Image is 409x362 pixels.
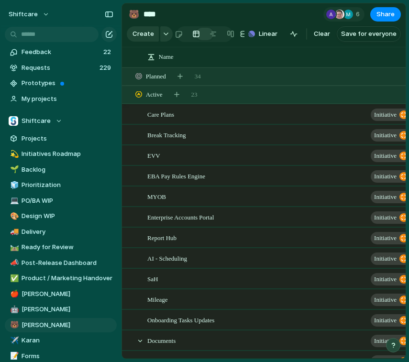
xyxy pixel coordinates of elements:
[22,63,97,73] span: Requests
[22,258,113,268] span: Post-Release Dashboard
[22,47,100,57] span: Feedback
[374,252,397,265] span: initiative
[5,163,117,177] a: 🌱Backlog
[5,147,117,161] a: 💫Initiatives Roadmap
[9,180,18,190] button: 🧊
[370,7,401,22] button: Share
[22,134,113,143] span: Projects
[191,90,198,99] span: 23
[147,109,174,120] span: Care Plans
[9,149,18,159] button: 💫
[337,26,401,42] button: Save for everyone
[9,211,18,221] button: 🎨
[127,26,159,42] button: Create
[10,211,17,222] div: 🎨
[5,225,117,239] a: 🚚Delivery
[10,273,17,284] div: ✅
[9,196,18,206] button: 💻
[147,252,187,263] span: AI - Scheduling
[10,195,17,206] div: 💻
[129,8,139,21] div: 🐻
[5,61,117,75] a: Requests229
[5,333,117,348] a: ✈️Karan
[22,320,113,330] span: [PERSON_NAME]
[99,63,113,73] span: 229
[22,305,113,314] span: [PERSON_NAME]
[147,294,168,305] span: Mileage
[22,242,113,252] span: Ready for Review
[374,314,397,327] span: initiative
[9,336,18,345] button: ✈️
[10,226,17,237] div: 🚚
[5,132,117,146] a: Projects
[126,7,142,22] button: 🐻
[5,240,117,254] a: 🛤️Ready for Review
[374,129,397,142] span: initiative
[10,319,17,330] div: 🐻
[147,211,214,222] span: Enterprise Accounts Portal
[195,72,201,81] span: 34
[374,190,397,204] span: initiative
[5,76,117,90] a: Prototypes
[5,92,117,106] a: My projects
[10,304,17,315] div: 🤖
[147,273,158,284] span: SaH
[5,271,117,285] a: ✅Product / Marketing Handover
[9,305,18,314] button: 🤖
[147,170,205,181] span: EBA Pay Rules Engine
[9,289,18,299] button: 🍎
[314,29,330,39] span: Clear
[10,351,17,362] div: 📝
[10,335,17,346] div: ✈️
[374,170,397,183] span: initiative
[9,10,38,19] span: shiftcare
[146,72,166,81] span: Planned
[376,10,395,19] span: Share
[22,116,51,126] span: Shiftcare
[9,258,18,268] button: 📣
[5,209,117,223] a: 🎨Design WIP
[147,191,166,202] span: MYOB
[10,180,17,191] div: 🧊
[259,29,277,39] span: Linear
[159,52,174,62] span: Name
[9,351,18,361] button: 📝
[374,231,397,245] span: initiative
[10,288,17,299] div: 🍎
[22,289,113,299] span: [PERSON_NAME]
[374,108,397,121] span: initiative
[146,90,163,99] span: Active
[5,256,117,270] a: 📣Post-Release Dashboard
[147,232,177,243] span: Report Hub
[5,178,117,192] a: 🧊Prioritization
[374,149,397,163] span: initiative
[10,164,17,175] div: 🌱
[9,320,18,330] button: 🐻
[5,318,117,332] a: 🐻[PERSON_NAME]
[374,211,397,224] span: initiative
[356,10,363,19] span: 6
[22,94,113,104] span: My projects
[147,314,214,325] span: Onboarding Tasks Updates
[147,335,176,346] span: Documents
[147,129,186,140] span: Break Tracking
[5,114,117,128] button: Shiftcare
[5,302,117,317] a: 🤖[PERSON_NAME]
[374,273,397,286] span: initiative
[22,351,113,361] span: Forms
[22,196,113,206] span: PO/BA WIP
[10,242,17,253] div: 🛤️
[5,194,117,208] a: 💻PO/BA WIP
[5,287,117,301] div: 🍎[PERSON_NAME]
